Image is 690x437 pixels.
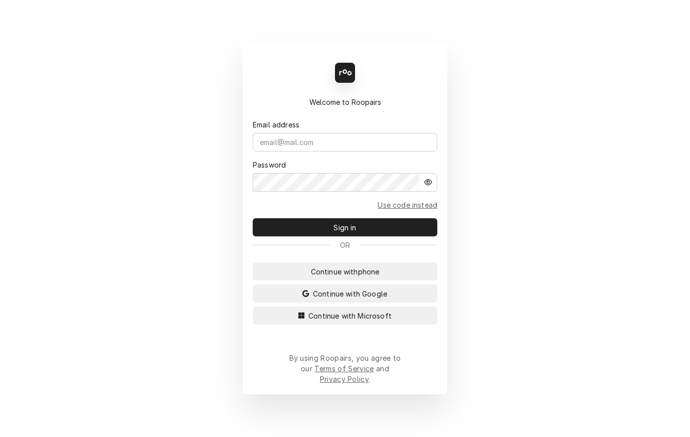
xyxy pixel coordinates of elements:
[309,266,382,277] span: Continue with phone
[253,160,286,170] label: Password
[289,353,401,384] div: By using Roopairs, you agree to our and .
[253,97,437,107] div: Welcome to Roopairs
[306,311,394,321] span: Continue with Microsoft
[253,240,437,250] div: Or
[320,375,369,383] a: Privacy Policy
[314,364,374,373] a: Terms of Service
[331,222,358,233] span: Sign in
[253,133,437,152] input: email@mail.com
[311,288,389,299] span: Continue with Google
[253,119,299,130] label: Email address
[378,200,437,210] a: Go to Email and code form
[253,307,437,325] button: Continue with Microsoft
[253,284,437,303] button: Continue with Google
[253,218,437,236] button: Sign in
[253,262,437,280] button: Continue withphone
